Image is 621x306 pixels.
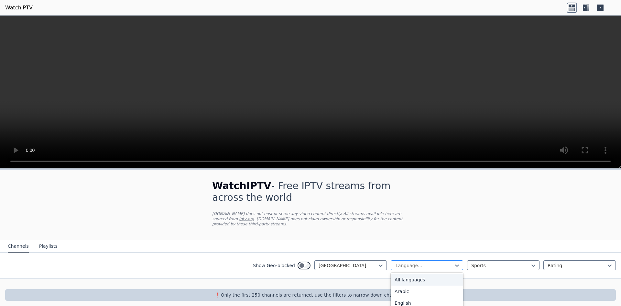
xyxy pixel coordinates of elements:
div: All languages [391,274,463,286]
span: WatchIPTV [212,180,271,191]
h1: - Free IPTV streams from across the world [212,180,409,203]
div: Arabic [391,286,463,297]
p: [DOMAIN_NAME] does not host or serve any video content directly. All streams available here are s... [212,211,409,227]
a: WatchIPTV [5,4,33,12]
a: iptv-org [239,217,254,221]
p: ❗️Only the first 250 channels are returned, use the filters to narrow down channels. [8,292,613,298]
label: Show Geo-blocked [253,262,295,269]
button: Playlists [39,240,58,253]
button: Channels [8,240,29,253]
